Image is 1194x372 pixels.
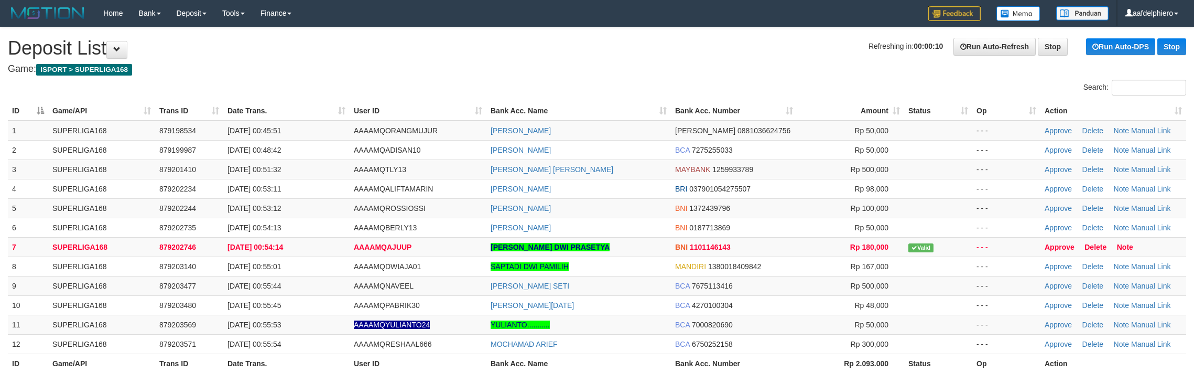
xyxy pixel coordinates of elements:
[1038,38,1068,56] a: Stop
[1082,262,1103,271] a: Delete
[8,315,48,334] td: 11
[690,243,731,251] span: Copy 1101146143 to clipboard
[671,101,797,121] th: Bank Acc. Number: activate to sort column ascending
[1114,340,1130,348] a: Note
[1114,301,1130,310] a: Note
[692,146,733,154] span: Copy 7275255033 to clipboard
[908,243,934,252] span: Valid transaction
[159,243,196,251] span: 879202746
[8,160,48,179] td: 3
[1114,126,1130,135] a: Note
[1157,38,1186,55] a: Stop
[159,165,196,174] span: 879201410
[48,179,155,198] td: SUPERLIGA168
[797,101,904,121] th: Amount: activate to sort column ascending
[491,165,613,174] a: [PERSON_NAME] [PERSON_NAME]
[851,204,888,212] span: Rp 100,000
[8,5,88,21] img: MOTION_logo.png
[48,160,155,179] td: SUPERLIGA168
[1082,301,1103,310] a: Delete
[675,204,687,212] span: BNI
[1114,204,1130,212] a: Note
[972,140,1040,160] td: - - -
[354,204,426,212] span: AAAAMQROSSIOSSI
[1045,321,1072,329] a: Approve
[1082,204,1103,212] a: Delete
[972,276,1040,295] td: - - -
[227,224,281,232] span: [DATE] 00:54:13
[675,321,690,329] span: BCA
[1131,224,1171,232] a: Manual Link
[1056,6,1109,20] img: panduan.png
[354,301,420,310] span: AAAAMQPABRIK30
[972,121,1040,141] td: - - -
[1045,340,1072,348] a: Approve
[486,101,671,121] th: Bank Acc. Name: activate to sort column ascending
[227,165,281,174] span: [DATE] 00:51:32
[675,185,687,193] span: BRI
[972,237,1040,257] td: - - -
[491,321,550,329] a: YULIANTO...........
[48,334,155,354] td: SUPERLIGA168
[1082,321,1103,329] a: Delete
[354,126,438,135] span: AAAAMQORANGMUJUR
[972,101,1040,121] th: Op: activate to sort column ascending
[8,198,48,218] td: 5
[712,165,753,174] span: Copy 1259933789 to clipboard
[491,340,558,348] a: MOCHAMAD ARIEF
[850,243,888,251] span: Rp 180,000
[972,198,1040,218] td: - - -
[1117,243,1133,251] a: Note
[854,126,888,135] span: Rp 50,000
[854,224,888,232] span: Rp 50,000
[692,282,733,290] span: Copy 7675113416 to clipboard
[491,224,551,232] a: [PERSON_NAME]
[675,146,690,154] span: BCA
[159,224,196,232] span: 879202735
[972,160,1040,179] td: - - -
[1114,185,1130,193] a: Note
[491,204,551,212] a: [PERSON_NAME]
[159,301,196,310] span: 879203480
[159,126,196,135] span: 879198534
[972,295,1040,315] td: - - -
[1084,243,1106,251] a: Delete
[692,321,733,329] span: Copy 7000820690 to clipboard
[1131,321,1171,329] a: Manual Link
[851,282,888,290] span: Rp 500,000
[675,262,706,271] span: MANDIRI
[869,42,943,50] span: Refreshing in:
[854,301,888,310] span: Rp 48,000
[689,224,730,232] span: Copy 0187713869 to clipboard
[851,165,888,174] span: Rp 500,000
[36,64,132,76] span: ISPORT > SUPERLIGA168
[491,282,569,290] a: [PERSON_NAME] SETI
[1045,146,1072,154] a: Approve
[1082,185,1103,193] a: Delete
[227,262,281,271] span: [DATE] 00:55:01
[851,262,888,271] span: Rp 167,000
[354,282,414,290] span: AAAAMQNAVEEL
[1086,38,1155,55] a: Run Auto-DPS
[1040,101,1186,121] th: Action: activate to sort column ascending
[354,185,433,193] span: AAAAMQALIFTAMARIN
[354,165,406,174] span: AAAAMQTLY13
[737,126,790,135] span: Copy 0881036624756 to clipboard
[972,334,1040,354] td: - - -
[1131,185,1171,193] a: Manual Link
[1112,80,1186,95] input: Search:
[1083,80,1186,95] label: Search:
[8,257,48,276] td: 8
[972,315,1040,334] td: - - -
[8,295,48,315] td: 10
[972,257,1040,276] td: - - -
[1045,282,1072,290] a: Approve
[223,101,350,121] th: Date Trans.: activate to sort column ascending
[354,321,430,329] span: Nama rekening ada tanda titik/strip, harap diedit
[1131,146,1171,154] a: Manual Link
[48,237,155,257] td: SUPERLIGA168
[1131,340,1171,348] a: Manual Link
[675,243,688,251] span: BNI
[1114,262,1130,271] a: Note
[1045,243,1074,251] a: Approve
